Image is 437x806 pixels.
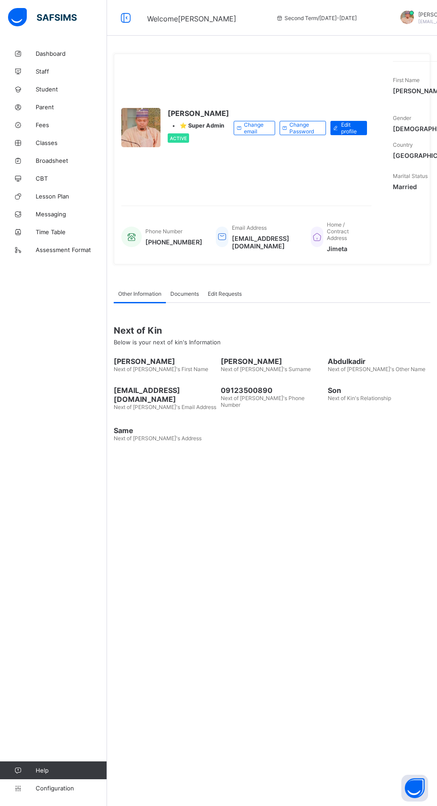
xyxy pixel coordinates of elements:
[170,290,199,297] span: Documents
[114,435,202,442] span: Next of [PERSON_NAME]'s Address
[36,175,107,182] span: CBT
[36,50,107,57] span: Dashboard
[289,121,319,135] span: Change Password
[36,157,107,164] span: Broadsheet
[328,395,391,401] span: Next of Kin's Relationship
[8,8,77,27] img: safsims
[168,109,229,118] span: [PERSON_NAME]
[36,121,107,128] span: Fees
[244,121,268,135] span: Change email
[221,366,311,372] span: Next of [PERSON_NAME]'s Surname
[168,122,229,129] div: •
[393,173,428,179] span: Marital Status
[36,139,107,146] span: Classes
[328,366,425,372] span: Next of [PERSON_NAME]'s Other Name
[221,357,323,366] span: [PERSON_NAME]
[36,193,107,200] span: Lesson Plan
[221,395,305,408] span: Next of [PERSON_NAME]'s Phone Number
[232,235,297,250] span: [EMAIL_ADDRESS][DOMAIN_NAME]
[401,775,428,802] button: Open asap
[341,121,360,135] span: Edit profile
[36,86,107,93] span: Student
[114,366,208,372] span: Next of [PERSON_NAME]'s First Name
[145,238,202,246] span: [PHONE_NUMBER]
[36,228,107,236] span: Time Table
[327,245,363,252] span: Jimeta
[328,386,430,395] span: Son
[327,221,349,241] span: Home / Contract Address
[221,386,323,395] span: 09123500890
[170,136,187,141] span: Active
[114,357,216,366] span: [PERSON_NAME]
[36,246,107,253] span: Assessment Format
[232,224,267,231] span: Email Address
[36,785,107,792] span: Configuration
[114,339,221,346] span: Below is your next of kin's Information
[145,228,182,235] span: Phone Number
[147,14,236,23] span: Welcome [PERSON_NAME]
[393,115,411,121] span: Gender
[393,141,413,148] span: Country
[276,15,357,21] span: session/term information
[180,122,224,129] span: ⭐ Super Admin
[393,77,420,83] span: First Name
[36,211,107,218] span: Messaging
[36,767,107,774] span: Help
[118,290,161,297] span: Other Information
[114,386,216,404] span: [EMAIL_ADDRESS][DOMAIN_NAME]
[114,325,430,336] span: Next of Kin
[208,290,242,297] span: Edit Requests
[36,103,107,111] span: Parent
[114,426,216,435] span: Same
[328,357,430,366] span: Abdulkadir
[114,404,216,410] span: Next of [PERSON_NAME]'s Email Address
[36,68,107,75] span: Staff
